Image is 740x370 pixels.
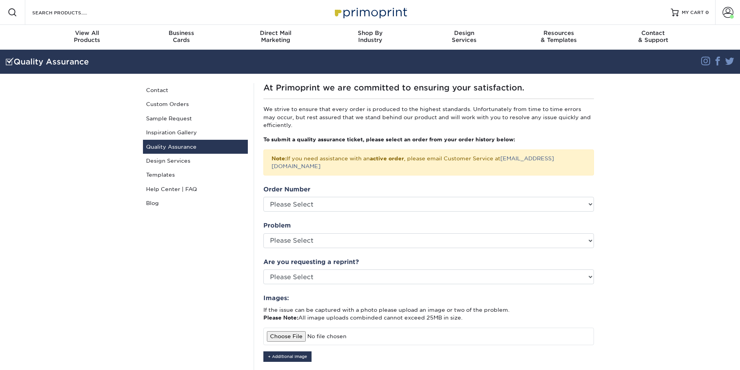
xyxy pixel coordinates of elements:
p: If the issue can be captured with a photo please upload an image or two of the problem. All image... [263,306,594,322]
a: Resources& Templates [512,25,606,50]
a: Sample Request [143,111,248,125]
strong: To submit a quality assurance ticket, please select an order from your order history below: [263,136,515,142]
a: DesignServices [417,25,512,50]
strong: Note: [272,155,287,162]
a: Custom Orders [143,97,248,111]
a: Inspiration Gallery [143,125,248,139]
a: Help Center | FAQ [143,182,248,196]
div: & Templates [512,30,606,43]
a: Direct MailMarketing [228,25,323,50]
a: Contact [143,83,248,97]
div: Marketing [228,30,323,43]
a: BusinessCards [134,25,228,50]
span: Design [417,30,512,36]
input: SEARCH PRODUCTS..... [31,8,107,17]
button: + Additional Image [263,351,312,362]
strong: Order Number [263,186,310,193]
a: Shop ByIndustry [323,25,417,50]
img: Primoprint [331,4,409,21]
strong: Please Note: [263,314,298,321]
a: Blog [143,196,248,210]
span: Direct Mail [228,30,323,36]
div: Industry [323,30,417,43]
a: Contact& Support [606,25,700,50]
div: Cards [134,30,228,43]
strong: Are you requesting a reprint? [263,258,359,266]
span: MY CART [682,9,704,16]
div: Services [417,30,512,43]
h1: At Primoprint we are committed to ensuring your satisfaction. [263,83,594,92]
a: Templates [143,168,248,182]
span: Shop By [323,30,417,36]
span: Contact [606,30,700,36]
div: If you need assistance with an , please email Customer Service at [263,149,594,175]
strong: Problem [263,222,291,229]
span: Resources [512,30,606,36]
div: Products [40,30,134,43]
span: 0 [705,10,709,15]
strong: Images: [263,294,289,302]
a: Design Services [143,154,248,168]
a: View AllProducts [40,25,134,50]
b: active order [370,155,404,162]
span: View All [40,30,134,36]
a: Quality Assurance [143,140,248,154]
p: We strive to ensure that every order is produced to the highest standards. Unfortunately from tim... [263,105,594,129]
div: & Support [606,30,700,43]
span: Business [134,30,228,36]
